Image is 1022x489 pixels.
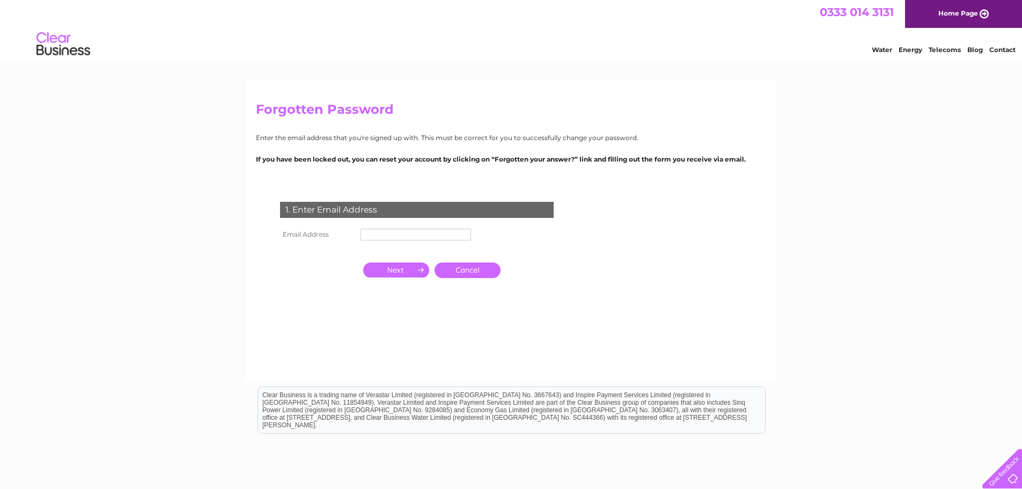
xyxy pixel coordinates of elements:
a: Blog [967,46,983,54]
p: Enter the email address that you're signed up with. This must be correct for you to successfully ... [256,133,767,143]
div: 1. Enter Email Address [280,202,554,218]
a: Energy [899,46,922,54]
a: Contact [989,46,1016,54]
th: Email Address [277,226,358,243]
p: If you have been locked out, you can reset your account by clicking on “Forgotten your answer?” l... [256,154,767,164]
img: logo.png [36,28,91,61]
a: Water [872,46,892,54]
a: Telecoms [929,46,961,54]
a: 0333 014 3131 [820,5,894,19]
h2: Forgotten Password [256,102,767,122]
div: Clear Business is a trading name of Verastar Limited (registered in [GEOGRAPHIC_DATA] No. 3667643... [258,6,765,52]
a: Cancel [435,262,501,278]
